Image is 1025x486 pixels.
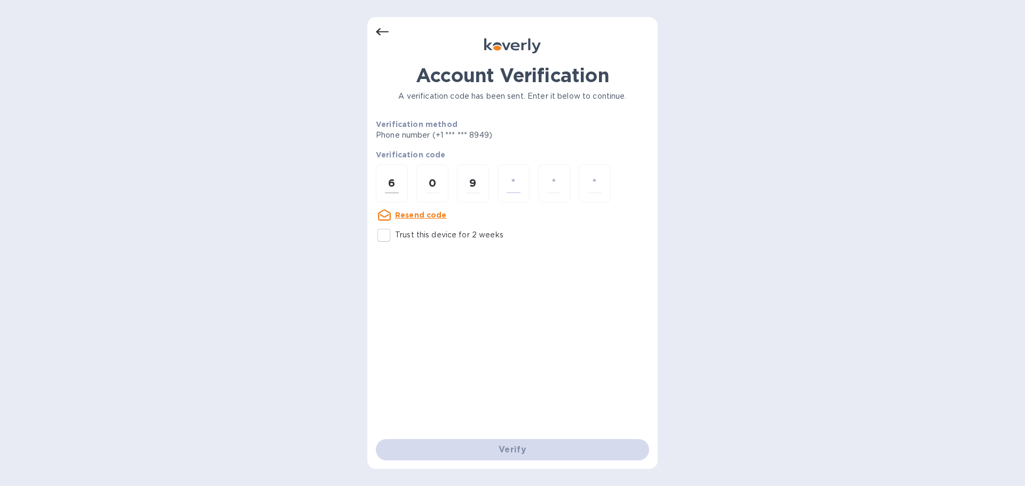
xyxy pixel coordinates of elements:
p: Phone number (+1 *** *** 8949) [376,130,574,141]
p: Trust this device for 2 weeks [395,229,503,241]
p: Verification code [376,149,649,160]
b: Verification method [376,120,458,129]
h1: Account Verification [376,64,649,86]
u: Resend code [395,211,447,219]
p: A verification code has been sent. Enter it below to continue. [376,91,649,102]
